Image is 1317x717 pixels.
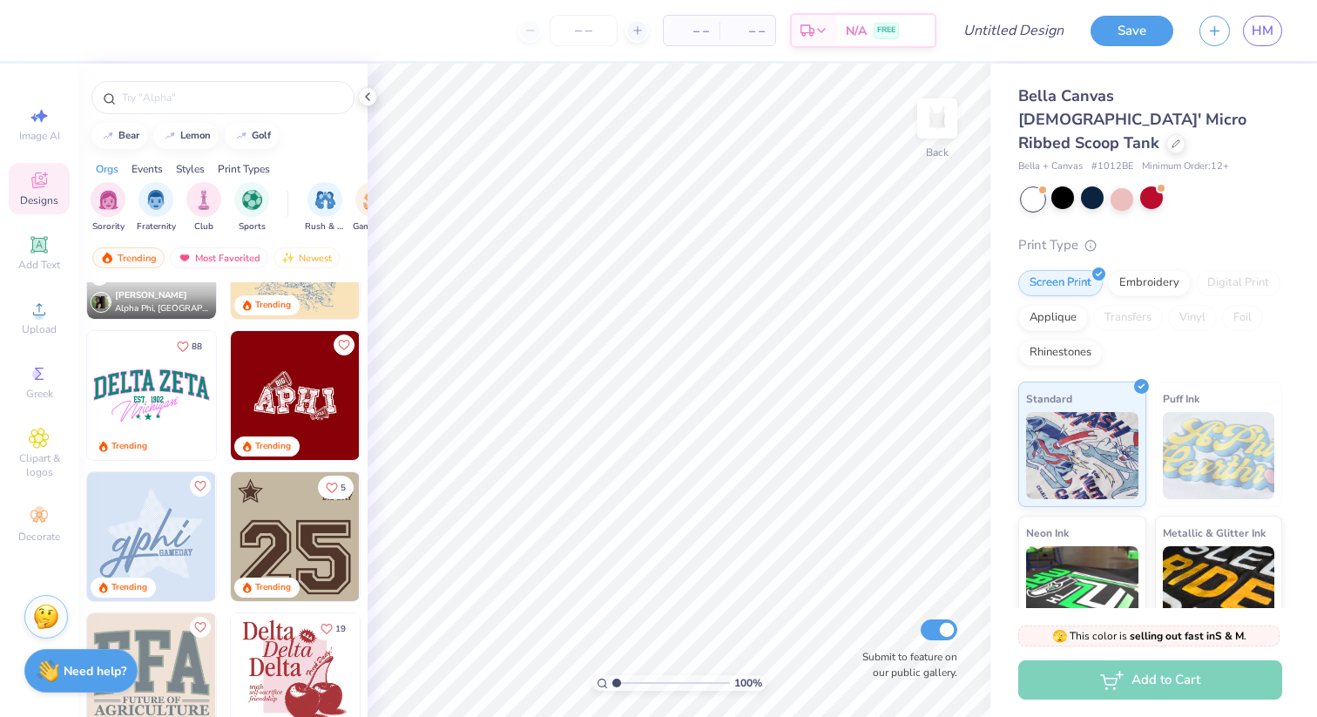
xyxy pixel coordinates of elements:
img: Game Day Image [363,190,383,210]
a: HM [1243,16,1282,46]
div: lemon [180,131,211,140]
img: Rush & Bid Image [315,190,335,210]
img: ea99e618-fe45-4d6e-b56e-26346482c2f6 [231,472,360,601]
span: Game Day [353,220,393,233]
img: trend_line.gif [101,131,115,141]
img: Neon Ink [1026,546,1138,633]
div: Print Type [1018,235,1282,255]
span: Metallic & Glitter Ink [1163,524,1266,542]
span: Club [194,220,213,233]
img: 8e7b7fd3-2513-4715-b103-b703c5dfab46 [359,472,488,601]
div: filter for Rush & Bid [305,182,345,233]
img: most_fav.gif [178,252,192,264]
div: Trending [92,247,165,268]
img: 2feb5dde-00e0-4e4f-acc4-f9b0a47e8cfa [359,331,488,460]
img: Fraternity Image [146,190,165,210]
div: Transfers [1093,305,1163,331]
span: Sports [239,220,266,233]
button: filter button [353,182,393,233]
img: aa2afbc4-c682-4934-8ff3-a766c604e349 [215,472,344,601]
div: Screen Print [1018,270,1103,296]
img: e80ea0d2-9d71-403f-a332-3f89f0b0961f [215,331,344,460]
div: Most Favorited [170,247,268,268]
div: filter for Fraternity [137,182,176,233]
span: – – [730,22,765,40]
button: Save [1091,16,1173,46]
div: Print Types [218,161,270,177]
div: bear [118,131,139,140]
div: Newest [274,247,340,268]
img: trending.gif [100,252,114,264]
img: Metallic & Glitter Ink [1163,546,1275,633]
span: Designs [20,193,58,207]
span: 🫣 [1052,628,1067,645]
span: Bella + Canvas [1018,159,1083,174]
span: 100 % [734,675,762,691]
span: Image AI [19,129,60,143]
div: filter for Club [186,182,221,233]
span: Bella Canvas [DEMOGRAPHIC_DATA]' Micro Ribbed Scoop Tank [1018,85,1246,153]
button: golf [225,123,279,149]
button: Like [190,476,211,497]
div: Applique [1018,305,1088,331]
img: d13f5555-4251-46a1-a755-3254b15bfdee [87,331,216,460]
span: N/A [846,22,867,40]
span: This color is . [1052,628,1246,644]
div: Trending [111,581,147,594]
img: 7945a482-c2ea-49b1-ab1d-92ee4202c24d [231,331,360,460]
button: bear [91,123,147,149]
span: Minimum Order: 12 + [1142,159,1229,174]
button: filter button [186,182,221,233]
span: Standard [1026,389,1072,408]
div: Embroidery [1108,270,1191,296]
div: Events [132,161,163,177]
img: trend_line.gif [163,131,177,141]
img: Sports Image [242,190,262,210]
span: Puff Ink [1163,389,1199,408]
span: Clipart & logos [9,451,70,479]
span: Add Text [18,258,60,272]
span: Greek [26,387,53,401]
div: Orgs [96,161,118,177]
div: golf [252,131,271,140]
span: 88 [192,342,202,351]
span: Fraternity [137,220,176,233]
label: Submit to feature on our public gallery. [853,649,957,680]
button: Like [334,335,355,355]
div: Trending [111,440,147,453]
div: Vinyl [1168,305,1217,331]
span: HM [1252,21,1273,41]
img: trend_line.gif [234,131,248,141]
button: Like [313,617,354,640]
img: Club Image [194,190,213,210]
span: Upload [22,322,57,336]
div: Trending [255,299,291,312]
img: Newest.gif [281,252,295,264]
button: filter button [305,182,345,233]
span: Rush & Bid [305,220,345,233]
button: Like [169,335,210,358]
button: Like [190,617,211,638]
div: Foil [1222,305,1263,331]
div: Back [926,145,949,160]
div: filter for Game Day [353,182,393,233]
span: Decorate [18,530,60,544]
strong: selling out fast in S & M [1130,629,1244,643]
input: Try "Alpha" [120,89,343,106]
img: Sorority Image [98,190,118,210]
span: # 1012BE [1091,159,1133,174]
button: filter button [91,182,125,233]
div: filter for Sorority [91,182,125,233]
div: filter for Sports [234,182,269,233]
span: Alpha Phi, [GEOGRAPHIC_DATA][US_STATE] [115,302,209,315]
img: Puff Ink [1163,412,1275,499]
span: 5 [341,484,346,492]
img: Avatar [91,292,111,313]
strong: Need help? [64,663,126,680]
button: filter button [234,182,269,233]
button: lemon [153,123,219,149]
span: FREE [877,24,895,37]
div: Trending [255,440,291,453]
button: Like [318,476,354,499]
span: [PERSON_NAME] [115,289,187,301]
